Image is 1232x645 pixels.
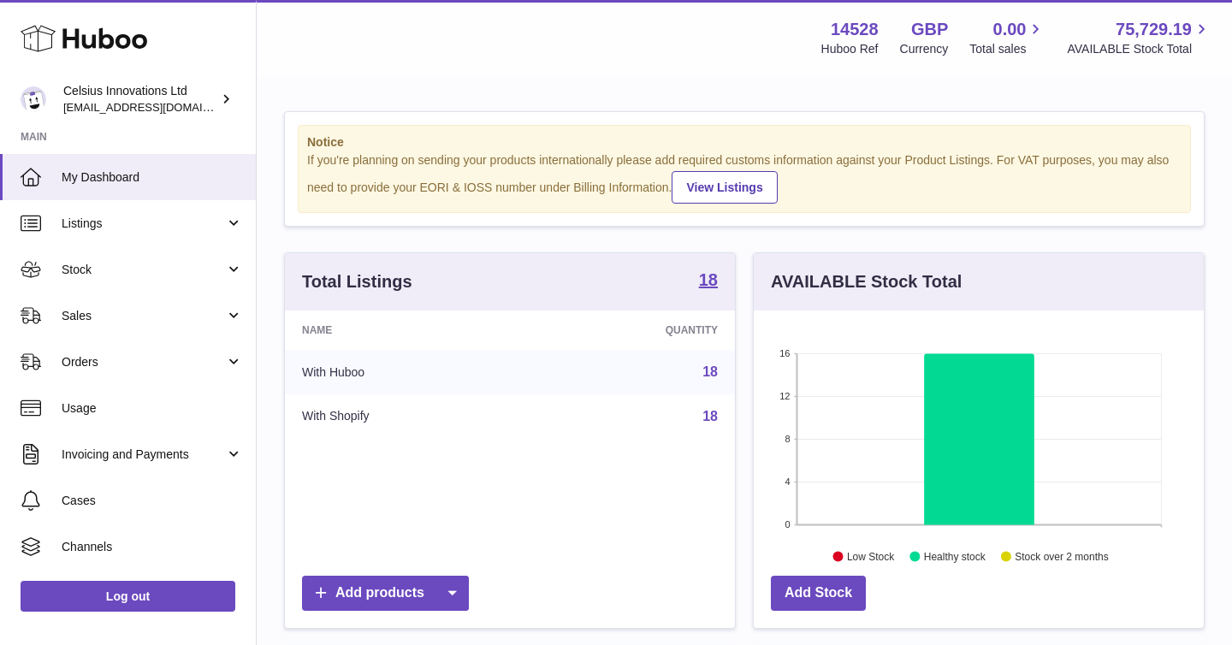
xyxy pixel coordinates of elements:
text: Healthy stock [924,550,986,562]
span: Stock [62,262,225,278]
text: 4 [785,476,790,487]
span: [EMAIL_ADDRESS][DOMAIN_NAME] [63,100,252,114]
text: 8 [785,434,790,444]
strong: GBP [911,18,948,41]
strong: Notice [307,134,1182,151]
a: Add Stock [771,576,866,611]
a: View Listings [672,171,777,204]
th: Quantity [528,311,735,350]
span: 0.00 [993,18,1027,41]
span: Channels [62,539,243,555]
span: Listings [62,216,225,232]
div: Celsius Innovations Ltd [63,83,217,115]
span: Orders [62,354,225,370]
td: With Huboo [285,350,528,394]
div: If you're planning on sending your products internationally please add required customs informati... [307,152,1182,204]
text: 0 [785,519,790,530]
text: Stock over 2 months [1015,550,1108,562]
span: 75,729.19 [1116,18,1192,41]
td: With Shopify [285,394,528,439]
a: Log out [21,581,235,612]
h3: AVAILABLE Stock Total [771,270,962,293]
text: 12 [779,391,790,401]
a: 18 [702,364,718,379]
span: My Dashboard [62,169,243,186]
div: Huboo Ref [821,41,879,57]
span: AVAILABLE Stock Total [1067,41,1211,57]
span: Total sales [969,41,1045,57]
span: Usage [62,400,243,417]
strong: 14528 [831,18,879,41]
th: Name [285,311,528,350]
div: Currency [900,41,949,57]
strong: 18 [699,271,718,288]
span: Cases [62,493,243,509]
img: aonghus@mycelsius.co.uk [21,86,46,112]
text: 16 [779,348,790,358]
a: 18 [702,409,718,423]
a: 18 [699,271,718,292]
a: Add products [302,576,469,611]
text: Low Stock [847,550,895,562]
span: Sales [62,308,225,324]
a: 0.00 Total sales [969,18,1045,57]
span: Invoicing and Payments [62,447,225,463]
h3: Total Listings [302,270,412,293]
a: 75,729.19 AVAILABLE Stock Total [1067,18,1211,57]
